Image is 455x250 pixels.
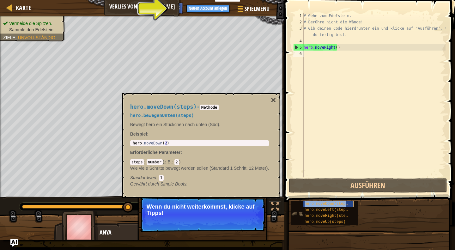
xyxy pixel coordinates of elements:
[9,21,52,26] span: Vermeide die Spitzen.
[271,96,276,105] button: ×
[159,175,164,181] code: 1
[294,44,304,51] div: 5
[305,202,350,206] span: hero.moveDown(steps)
[130,181,188,186] em: Simple Boots.
[174,159,179,165] code: 2
[293,51,304,57] div: 6
[293,13,304,19] div: 1
[144,159,147,164] span: :
[130,104,197,110] span: hero.moveDown(steps)
[130,113,194,118] span: hero.bewegenUnten(steps)
[186,5,229,12] button: Neuen Account anlegen
[130,121,269,128] p: Bewegt hero ein Stückchen nach unten (Süd).
[291,208,303,220] img: portrait.png
[130,159,144,165] code: steps
[293,25,304,38] div: 3
[171,5,180,11] span: Tipps
[269,201,281,214] button: Fullscreen umschalten
[293,19,304,25] div: 2
[200,105,219,110] code: Methode
[62,210,98,245] img: thang_avatar_frame.png
[9,27,55,32] span: Sammle den Edelstein.
[16,3,31,12] span: Karte
[293,38,304,44] div: 4
[130,131,147,137] span: Beispiel
[130,175,156,180] span: Standardwert
[147,204,259,216] p: Wenn du nicht weiterkommst, klicke auf Tipps!
[130,150,181,155] span: Erforderliche Parameter
[100,229,224,237] div: Anya
[3,35,15,40] span: Ziele
[305,208,350,212] span: hero.moveLeft(steps)
[18,35,55,40] span: Unvollständig
[3,27,61,33] li: Sammle den Edelstein.
[245,5,270,13] span: Spielmenü
[172,159,174,164] span: :
[3,20,61,27] li: Vermeide die Spitzen.
[164,159,172,164] span: z.B.
[130,104,269,110] h4: -
[305,220,346,224] span: hero.moveUp(steps)
[233,3,273,17] button: Spielmenü
[130,181,161,186] span: Gewährt durch
[150,3,167,14] button: Ask AI
[305,214,352,218] span: hero.moveRight(steps)
[156,175,159,180] span: :
[10,239,18,247] button: Ask AI
[15,35,18,40] span: :
[130,131,149,137] strong: :
[147,159,163,165] code: number
[180,150,182,155] span: :
[130,159,269,181] div: ( )
[154,5,164,11] span: Ask AI
[13,3,31,12] a: Karte
[289,178,447,193] button: Ausführen
[130,165,269,171] p: Wie viele Schritte bewegt werden sollen (Standard 1 Schritt, 12 Meter).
